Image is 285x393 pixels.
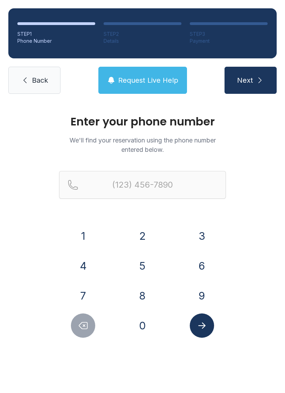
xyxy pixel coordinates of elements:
[237,75,253,85] span: Next
[104,31,181,38] div: STEP 2
[32,75,48,85] span: Back
[190,224,214,248] button: 3
[59,116,226,127] h1: Enter your phone number
[59,136,226,154] p: We'll find your reservation using the phone number entered below.
[104,38,181,44] div: Details
[17,38,95,44] div: Phone Number
[190,313,214,338] button: Submit lookup form
[71,284,95,308] button: 7
[130,224,155,248] button: 2
[17,31,95,38] div: STEP 1
[130,284,155,308] button: 8
[190,284,214,308] button: 9
[71,254,95,278] button: 4
[190,38,268,44] div: Payment
[190,254,214,278] button: 6
[71,313,95,338] button: Delete number
[130,313,155,338] button: 0
[130,254,155,278] button: 5
[118,75,178,85] span: Request Live Help
[190,31,268,38] div: STEP 3
[59,171,226,199] input: Reservation phone number
[71,224,95,248] button: 1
